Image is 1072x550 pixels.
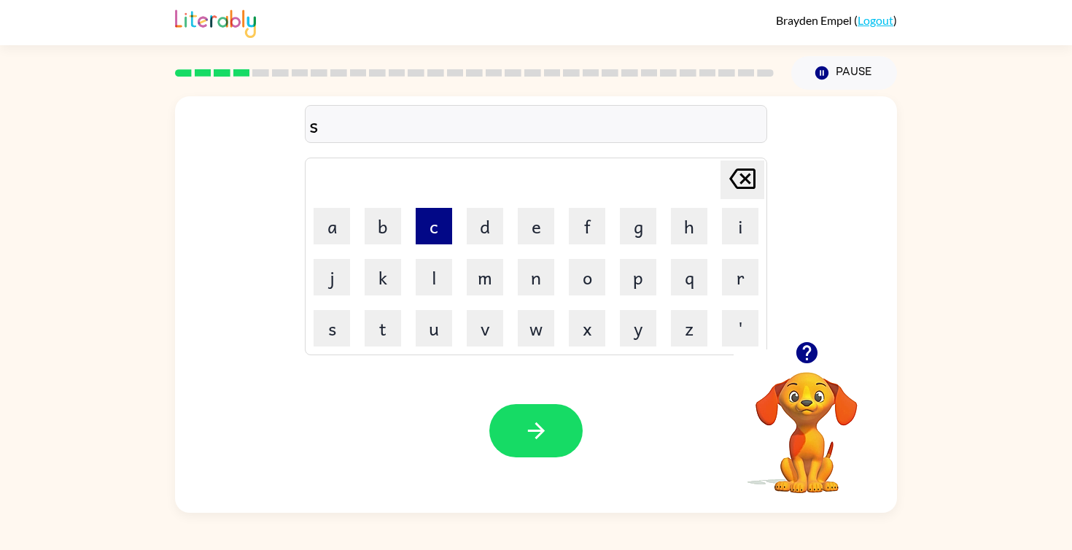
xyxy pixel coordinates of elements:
button: l [416,259,452,295]
button: y [620,310,656,346]
button: z [671,310,707,346]
button: p [620,259,656,295]
button: d [467,208,503,244]
button: ' [722,310,758,346]
button: t [365,310,401,346]
button: x [569,310,605,346]
button: a [314,208,350,244]
button: m [467,259,503,295]
button: e [518,208,554,244]
button: j [314,259,350,295]
button: r [722,259,758,295]
button: Pause [791,56,897,90]
button: o [569,259,605,295]
img: Literably [175,6,256,38]
button: s [314,310,350,346]
button: c [416,208,452,244]
button: i [722,208,758,244]
video: Your browser must support playing .mp4 files to use Literably. Please try using another browser. [734,349,879,495]
div: ( ) [776,13,897,27]
button: h [671,208,707,244]
span: Brayden Empel [776,13,854,27]
button: u [416,310,452,346]
a: Logout [858,13,893,27]
div: s [309,109,763,140]
button: f [569,208,605,244]
button: b [365,208,401,244]
button: n [518,259,554,295]
button: w [518,310,554,346]
button: g [620,208,656,244]
button: k [365,259,401,295]
button: v [467,310,503,346]
button: q [671,259,707,295]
